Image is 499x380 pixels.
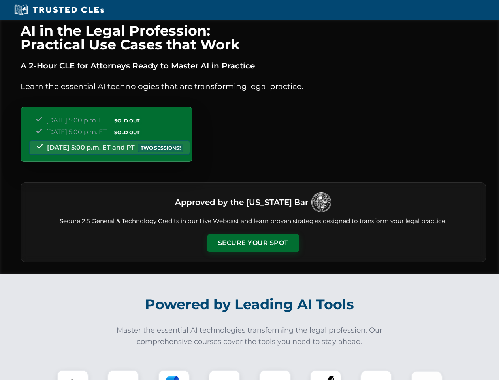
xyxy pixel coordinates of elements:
img: Trusted CLEs [12,4,106,16]
button: Secure Your Spot [207,234,299,252]
p: Secure 2.5 General & Technology Credits in our Live Webcast and learn proven strategies designed ... [30,217,476,226]
p: Master the essential AI technologies transforming the legal profession. Our comprehensive courses... [111,325,388,348]
span: [DATE] 5:00 p.m. ET [46,128,107,136]
img: Logo [311,192,331,212]
h1: AI in the Legal Profession: Practical Use Cases that Work [21,24,486,51]
p: A 2-Hour CLE for Attorneys Ready to Master AI in Practice [21,59,486,72]
h3: Approved by the [US_STATE] Bar [175,195,308,209]
h2: Powered by Leading AI Tools [31,291,469,318]
p: Learn the essential AI technologies that are transforming legal practice. [21,80,486,93]
span: SOLD OUT [111,128,142,137]
span: SOLD OUT [111,116,142,125]
span: [DATE] 5:00 p.m. ET [46,116,107,124]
